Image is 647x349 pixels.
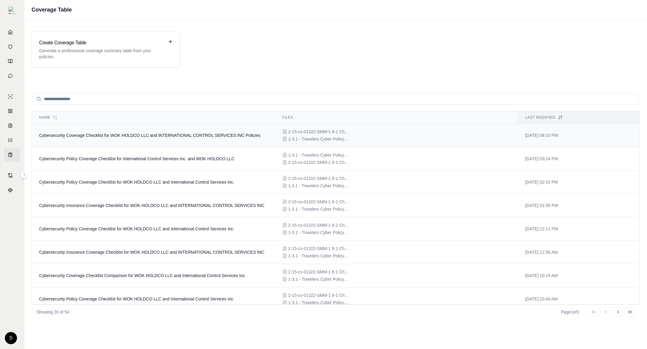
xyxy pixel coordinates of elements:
span: 2-15-cv-01322-SMM-1 8-1 Chubb Cyber2.pdf [288,222,349,228]
span: Cybersecurity Coverage Checklist for WOK HOLDCO LLC and INTERNATIONAL CONTROL SERVICES INC Policies [39,133,260,138]
div: S [5,332,17,344]
td: [DATE] 01:56 PM [518,194,639,217]
a: Claim Coverage [4,119,20,132]
span: 2-15-cv-01322-SMM-1 8-1 Chubb Cyber2.pdf [288,269,349,275]
button: Expand sidebar [21,171,28,178]
td: [DATE] 03:24 PM [518,147,639,171]
td: [DATE] 10:40 AM [518,287,639,311]
span: Cybersecurity Policy Coverage Checklist for WOK HOLDCO LLC and International Control Services Inc. [39,180,234,185]
td: [DATE] 10:19 AM [518,264,639,287]
td: [DATE] 12:11 PM [518,217,639,241]
a: Coverage Table [4,148,20,161]
a: Home [4,25,20,39]
span: Cybersecurity Policy Coverage Checklist for WOK HOLDCO LLC and International Control Services Inc. [39,226,234,231]
span: Cybersecurity Insurance Coverage Checklist for WOK HOLDCO LLC and INTERNATIONAL CONTROL SERVICES INC [39,250,264,255]
span: 2-15-cv-01322-SMM-1 8-1 Chubb Cyber2.pdf [288,159,349,165]
h1: Coverage Table [32,5,72,14]
span: 1-3.1 - Travelers Cyber Policy40.pdf [288,276,349,282]
span: 1-3.1 - Travelers Cyber Policy40.pdf [288,136,349,142]
a: Single Policy [4,90,20,103]
span: 1-3.1 - Travelers Cyber Policy40.pdf [288,253,349,259]
span: 2-15-cv-01322-SMM-1 8-1 Chubb Cyber2.pdf [288,199,349,205]
a: Legal Search Engine [4,183,20,197]
a: Contract Analysis [4,169,20,182]
img: Expand sidebar [8,7,16,14]
span: 2-15-cv-01322-SMM-1 8-1 Chubb Cyber2.pdf [288,292,349,298]
span: 2-15-cv-01322-SMM-1 8-1 Chubb Cyber2.pdf [288,129,349,135]
span: 1-3.1 - Travelers Cyber Policy40.pdf [288,229,349,235]
span: 2-15-cv-01322-SMM-1 8-1 Chubb Cyber2.pdf [288,175,349,181]
div: Last modified [525,115,632,120]
th: Files [275,111,518,124]
td: [DATE] 08:10 PM [518,124,639,147]
a: Custom Report [4,134,20,147]
td: [DATE] 02:33 PM [518,171,639,194]
p: Generate a professional coverage summary table from your policies. [39,48,164,60]
span: Cybersecurity Coverage Checklist Comparison for WOK HOLDCO LLC and International Control Services... [39,273,246,278]
p: Showing 20 of 54 [36,309,69,315]
td: [DATE] 11:56 AM [518,241,639,264]
div: Page 1 of 3 [561,309,579,315]
span: Cybersecurity Policy Coverage Checklist for International Control Services Inc. and WOK HOLDCO LLC [39,156,234,161]
a: Documents Vault [4,40,20,53]
a: Prompt Library [4,55,20,68]
button: Expand sidebar [6,4,18,16]
div: Name [39,115,268,120]
span: Cybersecurity Insurance Coverage Checklist for WOK HOLDCO LLC and INTERNATIONAL CONTROL SERVICES INC [39,203,264,208]
span: 1-3.1 - Travelers Cyber Policy40.pdf [288,183,349,189]
span: 1-3.1 - Travelers Cyber Policy40.pdf [288,206,349,212]
a: Policy Comparisons [4,104,20,118]
span: 2-15-cv-01322-SMM-1 8-1 Chubb Cyber2.pdf [288,246,349,252]
h3: Create Coverage Table [39,39,164,46]
span: 1-3.1 - Travelers Cyber Policy40.pdf [288,300,349,306]
a: Chat [4,69,20,83]
span: 1-3.1 - Travelers Cyber Policy40.pdf [288,152,349,158]
span: Cybersecurity Policy Coverage Checklist for WOK HOLDCO LLC and International Control Services Inc. [39,296,234,301]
